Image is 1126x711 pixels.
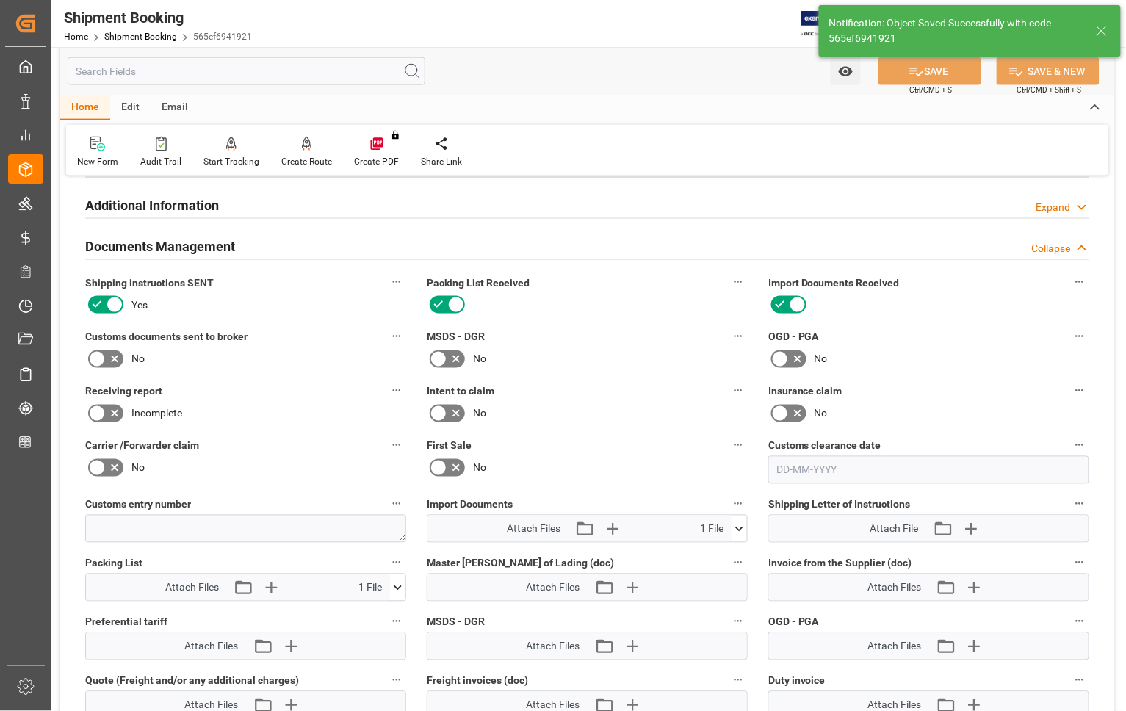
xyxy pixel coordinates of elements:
[910,84,953,95] span: Ctrl/CMD + S
[131,461,145,476] span: No
[878,57,981,85] button: SAVE
[104,32,177,42] a: Shipment Booking
[85,195,219,215] h2: Additional Information
[1032,241,1071,256] div: Collapse
[387,327,406,346] button: Customs documents sent to broker
[387,273,406,292] button: Shipping instructions SENT
[815,406,828,422] span: No
[870,521,919,537] span: Attach File
[421,155,462,168] div: Share Link
[1070,273,1089,292] button: Import Documents Received
[768,438,881,454] span: Customs clearance date
[85,237,235,256] h2: Documents Management
[527,639,580,654] span: Attach Files
[85,674,299,689] span: Quote (Freight and/or any additional charges)
[110,95,151,120] div: Edit
[1070,553,1089,572] button: Invoice from the Supplier (doc)
[427,556,614,571] span: Master [PERSON_NAME] of Lading (doc)
[768,615,819,630] span: OGD - PGA
[768,384,842,400] span: Insurance claim
[768,556,912,571] span: Invoice from the Supplier (doc)
[729,327,748,346] button: MSDS - DGR
[815,352,828,367] span: No
[387,436,406,455] button: Carrier /Forwarder claim
[507,521,560,537] span: Attach Files
[768,497,911,513] span: Shipping Letter of Instructions
[85,438,199,454] span: Carrier /Forwarder claim
[427,275,530,291] span: Packing List Received
[768,330,819,345] span: OGD - PGA
[85,275,214,291] span: Shipping instructions SENT
[1070,671,1089,690] button: Duty invoice
[527,580,580,596] span: Attach Files
[1070,494,1089,513] button: Shipping Letter of Instructions
[427,497,513,513] span: Import Documents
[131,406,182,422] span: Incomplete
[997,57,1100,85] button: SAVE & NEW
[387,612,406,631] button: Preferential tariff
[1070,612,1089,631] button: OGD - PGA
[151,95,199,120] div: Email
[165,580,219,596] span: Attach Files
[768,674,826,689] span: Duty invoice
[831,57,861,85] button: open menu
[85,330,248,345] span: Customs documents sent to broker
[140,155,181,168] div: Audit Trail
[1017,84,1082,95] span: Ctrl/CMD + Shift + S
[64,7,252,29] div: Shipment Booking
[729,436,748,455] button: First Sale
[387,494,406,513] button: Customs entry number
[85,615,167,630] span: Preferential tariff
[68,57,425,85] input: Search Fields
[359,580,383,596] span: 1 File
[768,456,1089,484] input: DD-MM-YYYY
[829,15,1082,46] div: Notification: Object Saved Successfully with code 565ef6941921
[387,671,406,690] button: Quote (Freight and/or any additional charges)
[729,273,748,292] button: Packing List Received
[64,32,88,42] a: Home
[131,352,145,367] span: No
[427,384,494,400] span: Intent to claim
[203,155,259,168] div: Start Tracking
[868,580,922,596] span: Attach Files
[801,11,852,37] img: Exertis%20JAM%20-%20Email%20Logo.jpg_1722504956.jpg
[387,381,406,400] button: Receiving report
[85,497,191,513] span: Customs entry number
[729,671,748,690] button: Freight invoices (doc)
[281,155,332,168] div: Create Route
[131,297,148,313] span: Yes
[729,381,748,400] button: Intent to claim
[427,330,485,345] span: MSDS - DGR
[60,95,110,120] div: Home
[427,674,528,689] span: Freight invoices (doc)
[1070,436,1089,455] button: Customs clearance date
[1070,381,1089,400] button: Insurance claim
[77,155,118,168] div: New Form
[729,612,748,631] button: MSDS - DGR
[868,639,922,654] span: Attach Files
[701,521,724,537] span: 1 File
[1070,327,1089,346] button: OGD - PGA
[729,553,748,572] button: Master [PERSON_NAME] of Lading (doc)
[768,275,900,291] span: Import Documents Received
[387,553,406,572] button: Packing List
[729,494,748,513] button: Import Documents
[473,352,486,367] span: No
[85,556,142,571] span: Packing List
[473,406,486,422] span: No
[1036,200,1071,215] div: Expand
[427,438,472,454] span: First Sale
[85,384,162,400] span: Receiving report
[473,461,486,476] span: No
[427,615,485,630] span: MSDS - DGR
[185,639,239,654] span: Attach Files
